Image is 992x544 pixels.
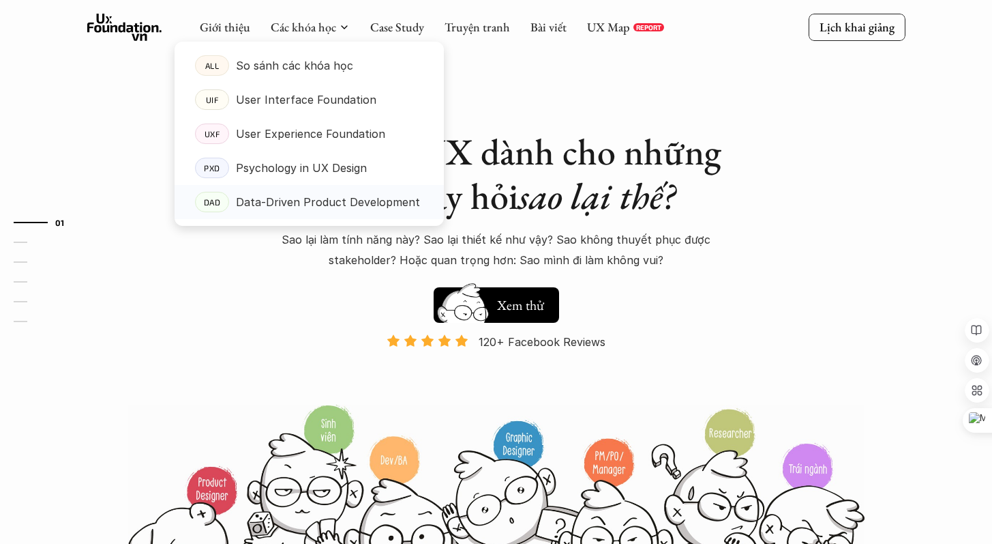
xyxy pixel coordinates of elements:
[636,23,661,31] p: REPORT
[495,296,545,315] h5: Xem thử
[236,158,367,178] p: Psychology in UX Design
[479,332,605,352] p: 120+ Facebook Reviews
[205,61,219,70] p: ALL
[809,14,905,40] a: Lịch khai giảng
[175,117,444,151] a: UXFUser Experience Foundation
[271,19,336,35] a: Các khóa học
[175,83,444,117] a: UIFUser Interface Foundation
[434,281,559,323] a: Xem thử
[375,334,618,403] a: 120+ Facebook Reviews
[205,95,218,104] p: UIF
[445,19,510,35] a: Truyện tranh
[204,163,220,173] p: PXD
[55,218,65,227] strong: 01
[14,214,78,231] a: 01
[518,172,675,220] em: sao lại thế?
[370,19,424,35] a: Case Study
[236,55,353,76] p: So sánh các khóa học
[530,19,567,35] a: Bài viết
[258,130,735,218] h1: Khóa học UX dành cho những người hay hỏi
[204,129,220,139] p: UXF
[236,192,420,212] p: Data-Driven Product Development
[236,124,385,144] p: User Experience Foundation
[175,48,444,83] a: ALLSo sánh các khóa học
[203,197,220,207] p: DAD
[175,151,444,185] a: PXDPsychology in UX Design
[587,19,630,35] a: UX Map
[258,229,735,271] p: Sao lại làm tính năng này? Sao lại thiết kế như vậy? Sao không thuyết phục được stakeholder? Hoặc...
[236,89,376,110] p: User Interface Foundation
[175,185,444,219] a: DADData-Driven Product Development
[200,19,250,35] a: Giới thiệu
[820,19,895,35] p: Lịch khai giảng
